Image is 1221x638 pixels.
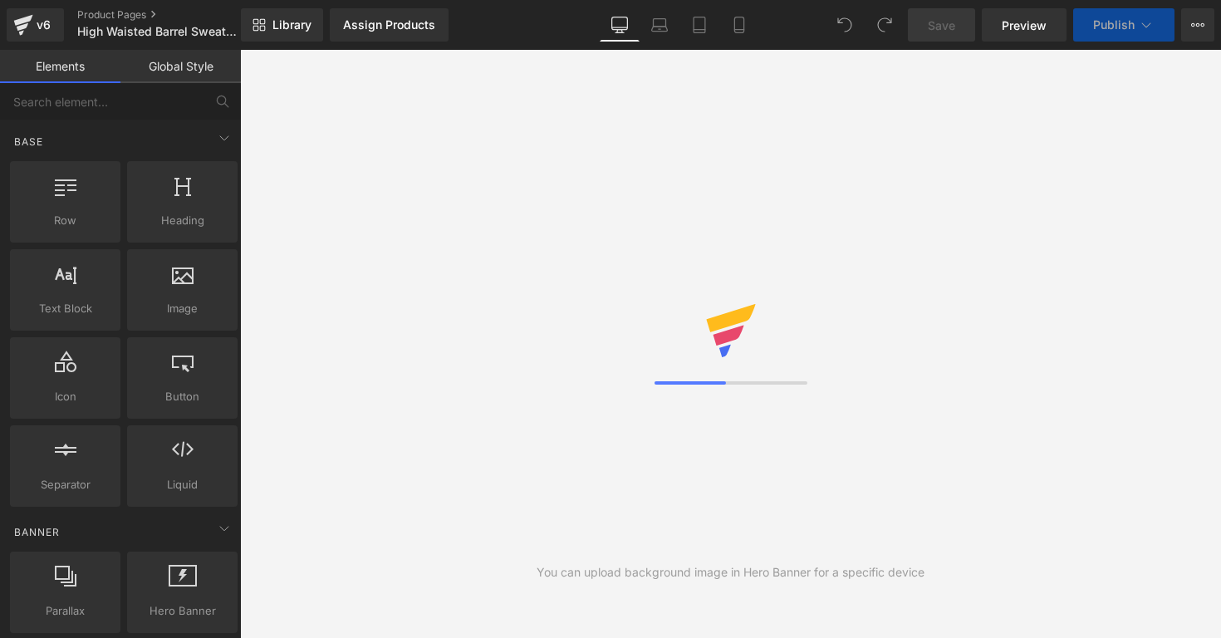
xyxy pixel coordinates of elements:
a: Global Style [120,50,241,83]
span: Liquid [132,476,233,493]
span: Base [12,134,45,150]
span: Image [132,300,233,317]
div: You can upload background image in Hero Banner for a specific device [537,563,924,582]
span: Row [15,212,115,229]
button: Redo [868,8,901,42]
a: Preview [982,8,1067,42]
a: Mobile [719,8,759,42]
button: Publish [1073,8,1174,42]
span: Publish [1093,18,1135,32]
a: Tablet [679,8,719,42]
div: Assign Products [343,18,435,32]
span: Hero Banner [132,602,233,620]
a: Laptop [640,8,679,42]
span: Preview [1002,17,1047,34]
a: v6 [7,8,64,42]
span: Button [132,388,233,405]
a: New Library [241,8,323,42]
span: Text Block [15,300,115,317]
button: More [1181,8,1214,42]
span: Parallax [15,602,115,620]
span: High Waisted Barrel Sweatpants [77,25,237,38]
div: v6 [33,14,54,36]
a: Desktop [600,8,640,42]
span: Save [928,17,955,34]
span: Banner [12,524,61,540]
button: Undo [828,8,861,42]
a: Product Pages [77,8,268,22]
span: Heading [132,212,233,229]
span: Separator [15,476,115,493]
span: Library [272,17,311,32]
span: Icon [15,388,115,405]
